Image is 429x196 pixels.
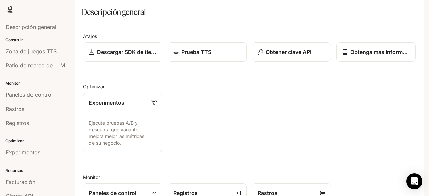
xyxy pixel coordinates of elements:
[83,84,105,89] font: Optimizar
[83,42,162,62] a: Descargar SDK de tiempo de ejecución
[83,93,162,152] a: ExperimentosEjecute pruebas A/B y descubra qué variante mejora mejor las métricas de su negocio.
[89,120,144,146] font: Ejecute pruebas A/B y descubra qué variante mejora mejor las métricas de su negocio.
[83,174,100,180] font: Monitor
[89,99,124,106] font: Experimentos
[336,42,416,62] a: Obtenga más información sobre el tiempo de ejecución
[97,49,196,55] font: Descargar SDK de tiempo de ejecución
[82,7,146,17] font: Descripción general
[168,42,247,62] a: Prueba TTS
[266,49,311,55] font: Obtener clave API
[252,42,331,62] button: Obtener clave API
[181,49,211,55] font: Prueba TTS
[83,33,97,39] font: Atajos
[406,173,422,189] div: Abrir Intercom Messenger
